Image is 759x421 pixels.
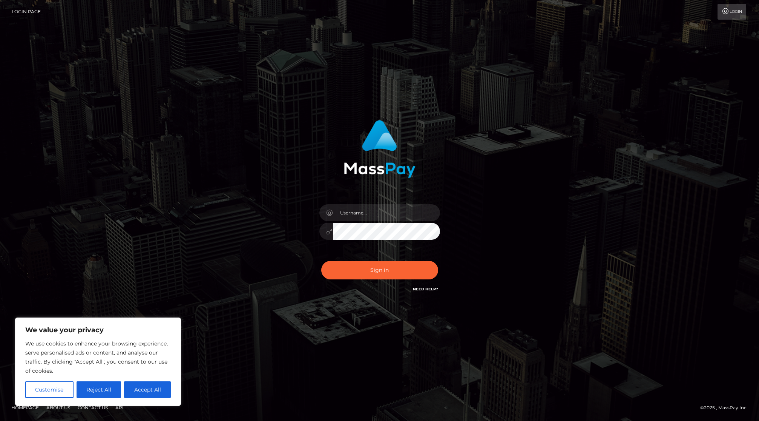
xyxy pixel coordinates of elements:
[700,404,753,412] div: © 2025 , MassPay Inc.
[333,204,440,221] input: Username...
[75,402,111,413] a: Contact Us
[12,4,41,20] a: Login Page
[25,325,171,335] p: We value your privacy
[25,339,171,375] p: We use cookies to enhance your browsing experience, serve personalised ads or content, and analys...
[43,402,73,413] a: About Us
[413,287,438,291] a: Need Help?
[8,402,42,413] a: Homepage
[321,261,438,279] button: Sign in
[124,381,171,398] button: Accept All
[112,402,127,413] a: API
[344,120,416,178] img: MassPay Login
[718,4,746,20] a: Login
[15,318,181,406] div: We value your privacy
[25,381,74,398] button: Customise
[77,381,121,398] button: Reject All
